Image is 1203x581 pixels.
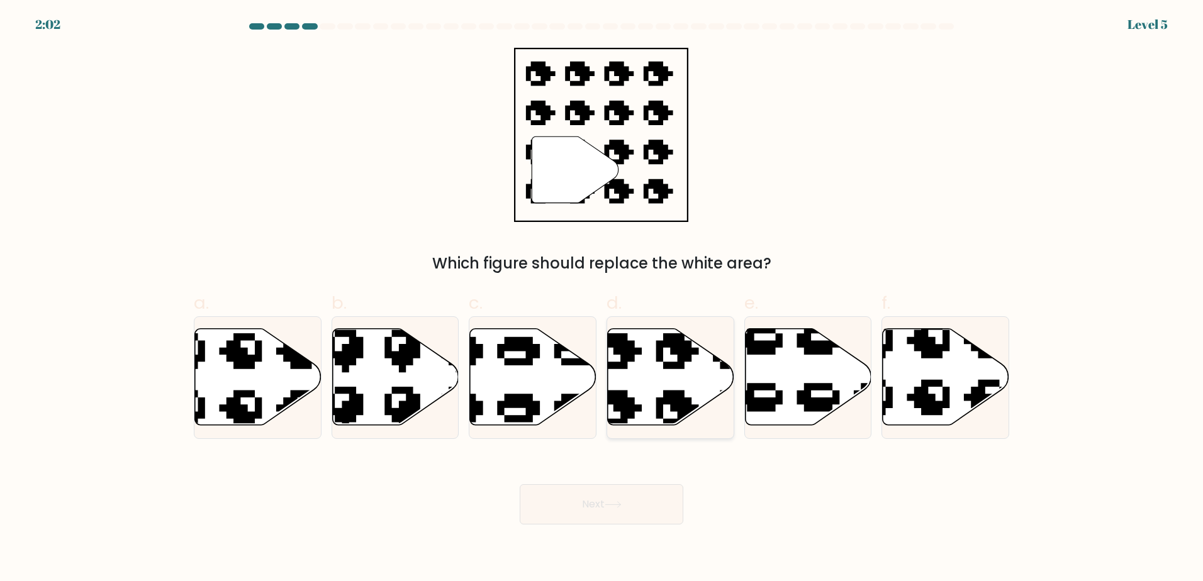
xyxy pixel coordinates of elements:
span: f. [881,290,890,315]
span: b. [332,290,347,315]
span: c. [469,290,483,315]
g: " [532,136,619,202]
div: 2:02 [35,15,60,34]
span: d. [607,290,622,315]
span: a. [194,290,209,315]
button: Next [520,484,683,524]
div: Which figure should replace the white area? [201,252,1002,275]
span: e. [744,290,758,315]
div: Level 5 [1127,15,1168,34]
